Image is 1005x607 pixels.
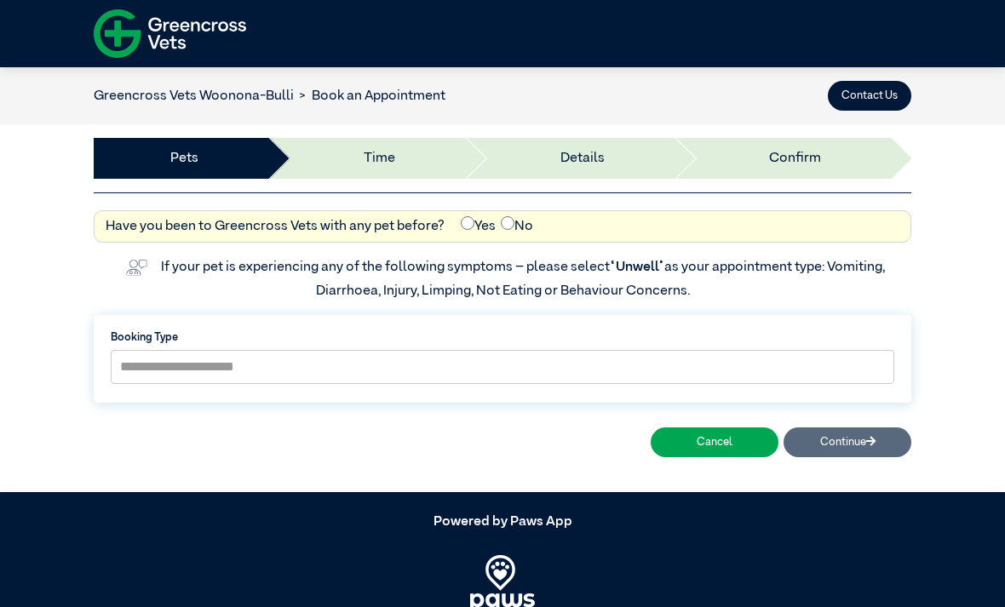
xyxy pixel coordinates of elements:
label: Booking Type [111,329,894,346]
span: “Unwell” [610,261,664,274]
label: If your pet is experiencing any of the following symptoms – please select as your appointment typ... [161,261,887,298]
a: Greencross Vets Woonona-Bulli [94,89,294,103]
img: vet [120,254,152,281]
input: No [501,216,514,230]
nav: breadcrumb [94,86,445,106]
button: Contact Us [828,81,911,111]
button: Cancel [651,427,778,457]
input: Yes [461,216,474,230]
label: Have you been to Greencross Vets with any pet before? [106,216,445,237]
label: No [501,216,533,237]
h5: Powered by Paws App [94,514,911,530]
img: f-logo [94,4,246,63]
label: Yes [461,216,496,237]
a: Pets [170,148,198,169]
li: Book an Appointment [294,86,445,106]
